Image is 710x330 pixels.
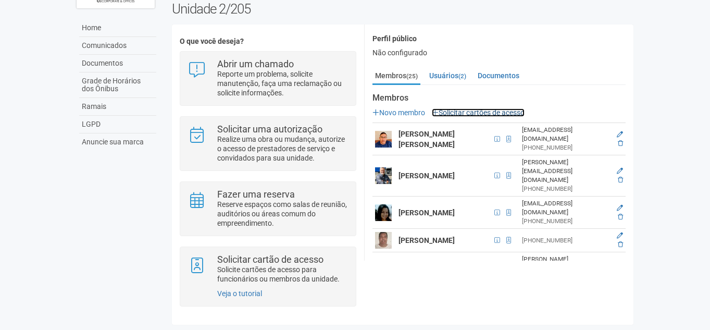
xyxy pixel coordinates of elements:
[372,48,626,57] div: Não configurado
[522,158,610,185] div: [PERSON_NAME][EMAIL_ADDRESS][DOMAIN_NAME]
[188,190,348,228] a: Fazer uma reserva Reserve espaços como salas de reunião, auditórios ou áreas comum do empreendime...
[398,172,455,180] strong: [PERSON_NAME]
[432,108,525,117] a: Solicitar cartões de acesso
[522,199,610,217] div: [EMAIL_ADDRESS][DOMAIN_NAME]
[79,98,156,116] a: Ramais
[618,241,623,248] a: Excluir membro
[375,167,392,184] img: user.png
[375,131,392,148] img: user.png
[427,68,469,83] a: Usuários(2)
[522,217,610,226] div: [PHONE_NUMBER]
[188,59,348,97] a: Abrir um chamado Reporte um problema, solicite manutenção, faça uma reclamação ou solicite inform...
[618,176,623,184] a: Excluir membro
[217,189,295,200] strong: Fazer uma reserva
[406,72,418,80] small: (25)
[617,232,623,239] a: Editar membro
[522,185,610,193] div: [PHONE_NUMBER]
[372,68,420,85] a: Membros(25)
[217,58,294,69] strong: Abrir um chamado
[522,255,610,282] div: [PERSON_NAME][EMAIL_ADDRESS][DOMAIN_NAME]
[79,37,156,55] a: Comunicados
[79,133,156,151] a: Anuncie sua marca
[372,108,425,117] a: Novo membro
[188,125,348,163] a: Solicitar uma autorização Realize uma obra ou mudança, autorize o acesso de prestadores de serviç...
[79,55,156,72] a: Documentos
[617,131,623,138] a: Editar membro
[372,35,626,43] h4: Perfil público
[475,68,522,83] a: Documentos
[217,200,348,228] p: Reserve espaços como salas de reunião, auditórios ou áreas comum do empreendimento.
[217,69,348,97] p: Reporte um problema, solicite manutenção, faça uma reclamação ou solicite informações.
[375,204,392,221] img: user.png
[372,93,626,103] strong: Membros
[458,72,466,80] small: (2)
[79,116,156,133] a: LGPD
[522,236,610,245] div: [PHONE_NUMBER]
[217,265,348,284] p: Solicite cartões de acesso para funcionários ou membros da unidade.
[618,140,623,147] a: Excluir membro
[217,135,348,163] p: Realize uma obra ou mudança, autorize o acesso de prestadores de serviço e convidados para sua un...
[398,209,455,217] strong: [PERSON_NAME]
[79,19,156,37] a: Home
[180,38,356,45] h4: O que você deseja?
[522,143,610,152] div: [PHONE_NUMBER]
[618,213,623,221] a: Excluir membro
[398,236,455,245] strong: [PERSON_NAME]
[217,254,323,265] strong: Solicitar cartão de acesso
[79,72,156,98] a: Grade de Horários dos Ônibus
[172,1,634,17] h2: Unidade 2/205
[217,289,262,298] a: Veja o tutorial
[217,124,322,135] strong: Solicitar uma autorização
[522,126,610,143] div: [EMAIL_ADDRESS][DOMAIN_NAME]
[617,204,623,212] a: Editar membro
[398,130,455,149] strong: [PERSON_NAME] [PERSON_NAME]
[375,232,392,249] img: user.png
[617,167,623,175] a: Editar membro
[188,255,348,284] a: Solicitar cartão de acesso Solicite cartões de acesso para funcionários ou membros da unidade.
